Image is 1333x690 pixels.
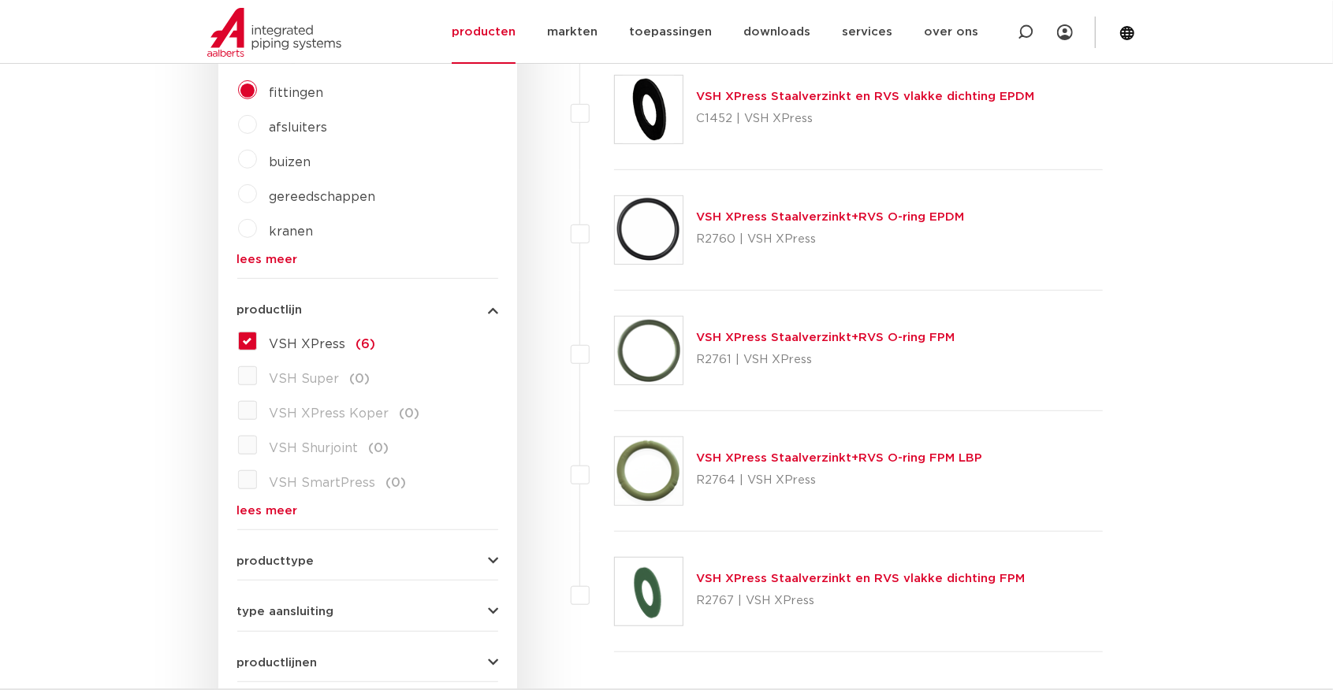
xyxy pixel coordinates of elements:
span: (6) [356,338,376,351]
a: afsluiters [270,121,328,134]
span: VSH XPress Koper [270,407,389,420]
p: R2761 | VSH XPress [696,347,955,373]
a: buizen [270,156,311,169]
a: fittingen [270,87,324,99]
span: VSH Shurjoint [270,442,359,454]
span: (0) [369,442,389,454]
span: producttype [237,555,315,567]
a: gereedschappen [270,191,376,203]
span: productlijnen [237,657,318,669]
a: kranen [270,225,314,238]
span: productlijn [237,304,303,316]
a: VSH XPress Staalverzinkt+RVS O-ring FPM [696,332,955,343]
img: Thumbnail for VSH XPress Staalverzinkt en RVS vlakke dichting EPDM [615,76,683,143]
span: (0) [386,477,407,489]
button: productlijn [237,304,498,316]
a: VSH XPress Staalverzinkt+RVS O-ring FPM LBP [696,452,982,464]
button: type aansluiting [237,606,498,618]
span: VSH Super [270,373,340,385]
p: R2767 | VSH XPress [696,588,1025,614]
a: VSH XPress Staalverzinkt+RVS O-ring EPDM [696,211,964,223]
a: VSH XPress Staalverzinkt en RVS vlakke dichting FPM [696,573,1025,584]
p: R2760 | VSH XPress [696,227,964,252]
button: productlijnen [237,657,498,669]
img: Thumbnail for VSH XPress Staalverzinkt en RVS vlakke dichting FPM [615,558,683,625]
button: producttype [237,555,498,567]
img: Thumbnail for VSH XPress Staalverzinkt+RVS O-ring FPM LBP [615,437,683,505]
img: Thumbnail for VSH XPress Staalverzinkt+RVS O-ring FPM [615,317,683,384]
a: lees meer [237,254,498,265]
span: (0) [350,373,370,385]
span: type aansluiting [237,606,334,618]
p: R2764 | VSH XPress [696,468,982,493]
span: (0) [400,407,420,420]
p: C1452 | VSH XPress [696,106,1034,132]
img: Thumbnail for VSH XPress Staalverzinkt+RVS O-ring EPDM [615,196,683,264]
button: alle categorieën [237,53,498,65]
a: lees meer [237,505,498,517]
span: VSH XPress [270,338,346,351]
span: VSH SmartPress [270,477,376,489]
a: VSH XPress Staalverzinkt en RVS vlakke dichting EPDM [696,91,1034,102]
